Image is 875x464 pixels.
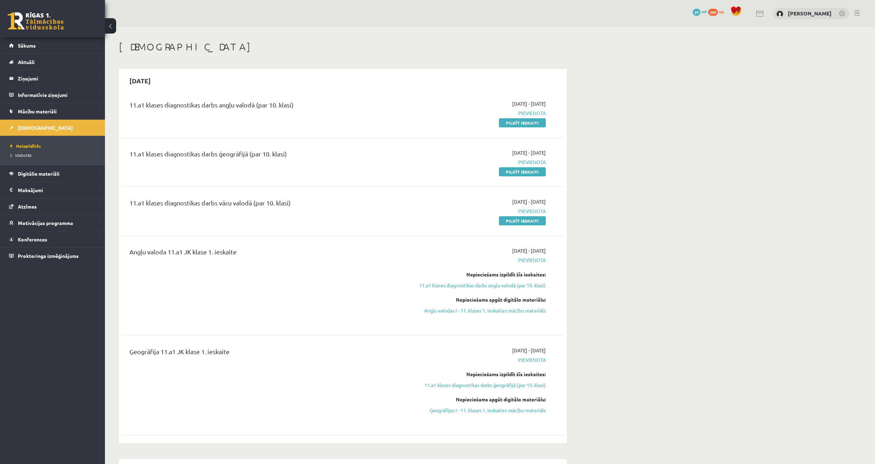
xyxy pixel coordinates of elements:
a: Atzīmes [9,198,96,215]
span: [DATE] - [DATE] [512,100,546,107]
a: Neizpildītās [10,143,98,149]
a: 29 mP [693,9,707,14]
a: Digitālie materiāli [9,166,96,182]
h1: [DEMOGRAPHIC_DATA] [119,41,567,53]
span: [DATE] - [DATE] [512,247,546,254]
span: [DATE] - [DATE] [512,149,546,156]
a: Mācību materiāli [9,103,96,119]
div: 11.a1 klases diagnostikas darbs vācu valodā (par 10. klasi) [129,198,403,211]
span: [DATE] - [DATE] [512,198,546,205]
a: Pildīt ieskaiti [499,216,546,225]
div: Angļu valoda 11.a1 JK klase 1. ieskaite [129,247,403,260]
img: Emīls Čeksters [776,10,783,17]
a: Izlabotās [10,152,98,158]
div: Nepieciešams apgūt digitālo materiālu: [414,296,546,303]
a: 11.a1 klases diagnostikas darbs ģeogrāfijā (par 10. klasi) [414,381,546,389]
span: Pievienota [414,208,546,215]
span: Atzīmes [18,203,37,210]
legend: Ziņojumi [18,70,96,86]
span: mP [701,9,707,14]
span: Pievienota [414,356,546,364]
a: Ziņojumi [9,70,96,86]
span: Mācību materiāli [18,108,57,114]
a: Informatīvie ziņojumi [9,87,96,103]
span: Izlabotās [10,152,31,158]
span: Sākums [18,42,36,49]
a: 209 xp [708,9,727,14]
span: Digitālie materiāli [18,170,59,177]
span: xp [719,9,724,14]
span: Motivācijas programma [18,220,73,226]
a: Pildīt ieskaiti [499,167,546,176]
a: Motivācijas programma [9,215,96,231]
span: 29 [693,9,700,16]
legend: Informatīvie ziņojumi [18,87,96,103]
span: 209 [708,9,718,16]
a: Angļu valodas I - 11. klases 1. ieskaites mācību materiāls [414,307,546,314]
div: Nepieciešams izpildīt šīs ieskaites: [414,371,546,378]
div: 11.a1 klases diagnostikas darbs angļu valodā (par 10. klasi) [129,100,403,113]
span: [DATE] - [DATE] [512,347,546,354]
a: [PERSON_NAME] [788,10,832,17]
span: Aktuāli [18,59,35,65]
span: Pievienota [414,159,546,166]
a: Maksājumi [9,182,96,198]
a: Rīgas 1. Tālmācības vidusskola [8,12,64,30]
span: Konferences [18,236,47,242]
h2: [DATE] [122,72,158,89]
a: Ģeogrāfijas I - 11. klases 1. ieskaites mācību materiāls [414,407,546,414]
a: 11.a1 klases diagnostikas darbs angļu valodā (par 10. klasi) [414,282,546,289]
div: Ģeogrāfija 11.a1 JK klase 1. ieskaite [129,347,403,360]
span: Neizpildītās [10,143,41,149]
span: Pievienota [414,110,546,117]
div: Nepieciešams izpildīt šīs ieskaites: [414,271,546,278]
div: Nepieciešams apgūt digitālo materiālu: [414,396,546,403]
legend: Maksājumi [18,182,96,198]
a: Pildīt ieskaiti [499,118,546,127]
div: 11.a1 klases diagnostikas darbs ģeogrāfijā (par 10. klasi) [129,149,403,162]
span: [DEMOGRAPHIC_DATA] [18,125,73,131]
a: [DEMOGRAPHIC_DATA] [9,120,96,136]
a: Proktoringa izmēģinājums [9,248,96,264]
a: Sākums [9,37,96,54]
a: Aktuāli [9,54,96,70]
span: Pievienota [414,256,546,264]
a: Konferences [9,231,96,247]
span: Proktoringa izmēģinājums [18,253,79,259]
